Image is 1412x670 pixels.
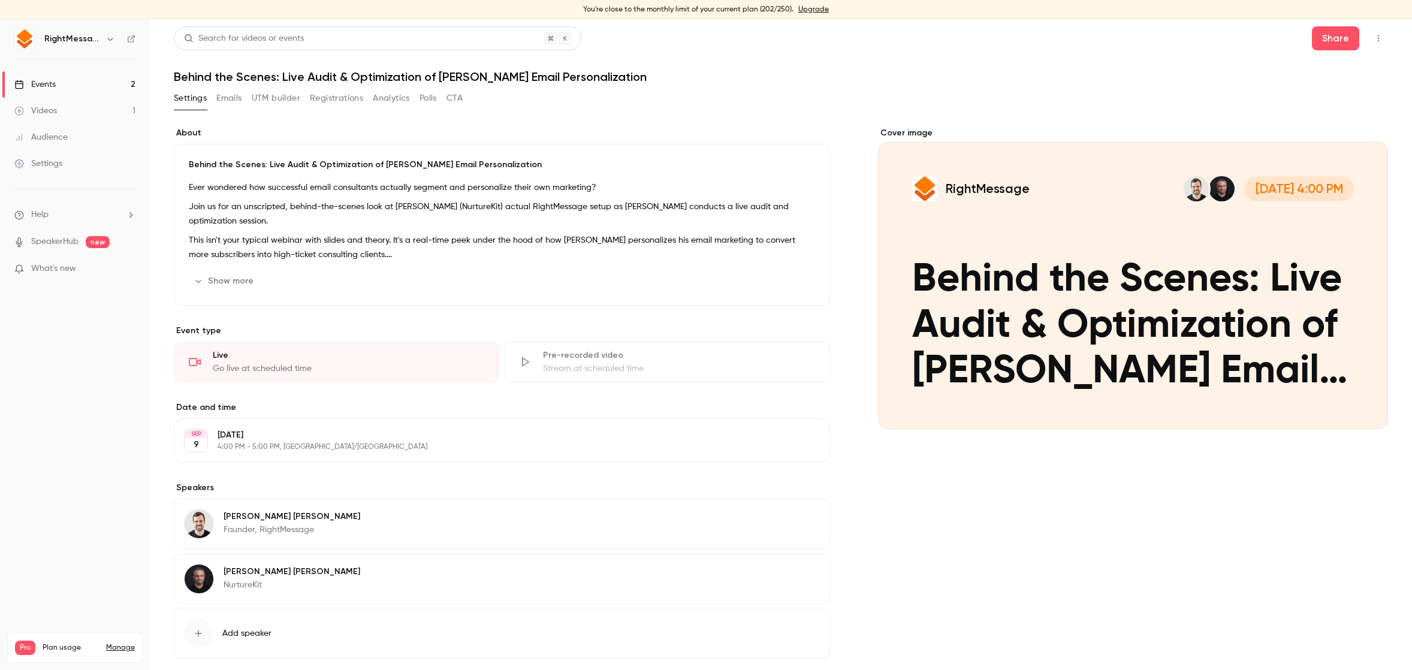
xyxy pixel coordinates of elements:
button: UTM builder [252,89,300,108]
iframe: Noticeable Trigger [121,264,135,274]
a: Upgrade [798,5,829,14]
span: Add speaker [222,627,271,639]
p: Event type [174,325,830,337]
button: Analytics [373,89,410,108]
button: Registrations [310,89,363,108]
label: Date and time [174,402,830,414]
span: Plan usage [43,643,99,653]
div: Settings [14,158,62,170]
div: Brennan Dunn[PERSON_NAME] [PERSON_NAME]Founder, RightMessage [174,499,830,549]
img: Brennan Dunn [185,509,213,538]
div: Search for videos or events [184,32,304,45]
button: Polls [420,89,437,108]
span: What's new [31,262,76,275]
div: Events [14,79,56,90]
p: This isn't your typical webinar with slides and theory. It's a real-time peek under the hood of h... [189,233,815,262]
div: Go live at scheduled time [213,363,484,375]
button: Share [1312,26,1359,50]
div: SEP [185,430,207,438]
button: Settings [174,89,207,108]
section: Cover image [878,127,1388,429]
div: LiveGo live at scheduled time [174,342,499,382]
button: Add speaker [174,609,830,658]
label: Speakers [174,482,830,494]
p: [PERSON_NAME] [PERSON_NAME] [224,566,360,578]
div: Jason Resnick[PERSON_NAME] [PERSON_NAME]NurtureKit [174,554,830,604]
p: Ever wondered how successful email consultants actually segment and personalize their own marketing? [189,180,815,195]
p: Join us for an unscripted, behind-the-scenes look at [PERSON_NAME] (NurtureKit) actual RightMessa... [189,200,815,228]
p: NurtureKit [224,579,360,591]
h1: Behind the Scenes: Live Audit & Optimization of [PERSON_NAME] Email Personalization [174,70,1388,84]
span: new [86,236,110,248]
button: Emails [216,89,242,108]
div: Pre-recorded videoStream at scheduled time [504,342,829,382]
a: SpeakerHub [31,236,79,248]
button: CTA [446,89,463,108]
p: [PERSON_NAME] [PERSON_NAME] [224,511,360,523]
img: RightMessage [15,29,34,49]
p: 4:00 PM - 5:00 PM, [GEOGRAPHIC_DATA]/[GEOGRAPHIC_DATA] [218,442,767,452]
li: help-dropdown-opener [14,209,135,221]
p: Behind the Scenes: Live Audit & Optimization of [PERSON_NAME] Email Personalization [189,159,815,171]
h6: RightMessage [44,33,101,45]
div: Pre-recorded video [543,349,814,361]
p: 9 [194,439,199,451]
p: [DATE] [218,429,767,441]
span: Help [31,209,49,221]
button: Show more [189,271,261,291]
p: Founder, RightMessage [224,524,360,536]
span: Pro [15,641,35,655]
div: Stream at scheduled time [543,363,814,375]
div: Videos [14,105,57,117]
label: About [174,127,830,139]
div: Live [213,349,484,361]
img: Jason Resnick [185,565,213,593]
label: Cover image [878,127,1388,139]
a: Manage [106,643,135,653]
div: Audience [14,131,68,143]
